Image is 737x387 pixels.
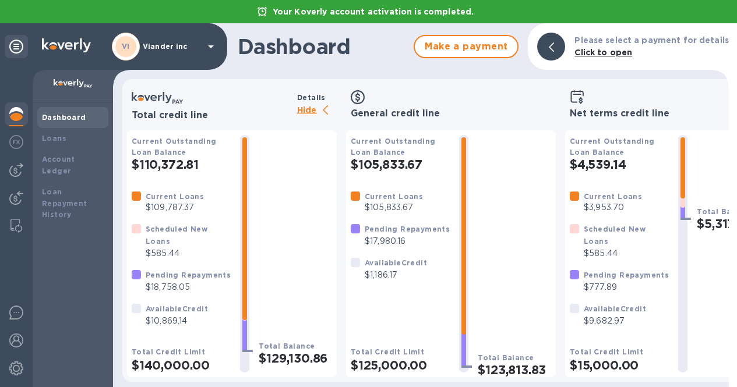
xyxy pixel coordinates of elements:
p: $3,953.70 [584,201,642,214]
h2: $123,813.83 [478,363,551,377]
h3: Total credit line [132,110,292,121]
b: Pending Repayments [584,271,669,279]
b: Total Balance [478,353,534,362]
h1: Dashboard [238,34,408,59]
p: Viander inc [143,42,201,51]
b: Dashboard [42,113,86,122]
p: $109,787.37 [146,201,204,214]
button: Make a payment [414,35,519,58]
b: Loans [42,134,66,143]
h2: $140,000.00 [132,358,231,372]
b: Current Loans [365,192,423,201]
b: Please select a payment for details [574,35,729,45]
b: Details [297,93,326,102]
h2: $125,000.00 [351,358,450,372]
p: $9,682.97 [584,315,646,327]
img: Foreign exchange [9,135,23,149]
h3: General credit line [351,108,551,119]
p: Your Koverly account activation is completed. [267,6,480,17]
b: Total Credit Limit [132,347,205,356]
b: Account Ledger [42,155,75,175]
b: Click to open [574,48,632,57]
b: Loan Repayment History [42,187,87,219]
p: $1,186.17 [365,269,427,281]
span: Make a payment [424,40,508,54]
b: Pending Repayments [365,225,450,233]
b: Available Credit [146,304,208,313]
b: Available Credit [365,258,427,267]
h2: $110,372.81 [132,157,231,172]
b: Current Loans [584,192,642,201]
p: $105,833.67 [365,201,423,214]
h2: $105,833.67 [351,157,450,172]
b: Current Outstanding Loan Balance [570,137,655,157]
div: Unpin categories [5,35,28,58]
img: Logo [42,38,91,52]
b: Pending Repayments [146,271,231,279]
b: Total Credit Limit [570,347,643,356]
p: $10,869.14 [146,315,208,327]
p: $585.44 [584,247,669,260]
b: Scheduled New Loans [146,225,207,246]
b: Total Credit Limit [351,347,424,356]
b: Total Balance [259,342,315,350]
b: VI [122,42,130,51]
p: Hide [297,104,337,118]
h2: $15,000.00 [570,358,669,372]
p: $18,758.05 [146,281,231,293]
p: $17,980.16 [365,235,450,247]
b: Scheduled New Loans [584,225,646,246]
p: $777.89 [584,281,669,293]
h2: $4,539.14 [570,157,669,172]
b: Current Outstanding Loan Balance [351,137,436,157]
b: Current Loans [146,192,204,201]
b: Current Outstanding Loan Balance [132,137,217,157]
h2: $129,130.86 [259,351,332,365]
b: Available Credit [584,304,646,313]
p: $585.44 [146,247,231,260]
